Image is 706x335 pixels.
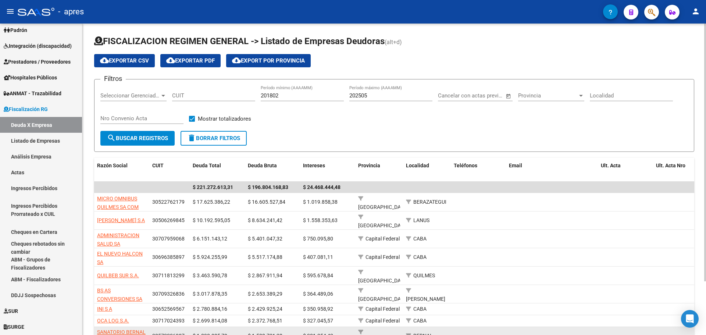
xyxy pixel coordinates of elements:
[413,217,429,223] span: LANUS
[193,217,230,223] span: $ 10.192.595,05
[166,57,215,64] span: Exportar PDF
[4,74,57,82] span: Hospitales Públicos
[152,318,185,324] span: 30717024393
[107,135,168,142] span: Buscar Registros
[97,196,139,218] span: MICRO OMNIBUS QUILMES SA COM IND Y FINANC
[303,184,340,190] span: $ 24.468.444,48
[451,158,506,182] datatable-header-cell: Teléfonos
[358,222,408,228] span: [GEOGRAPHIC_DATA]
[193,318,227,324] span: $ 2.699.814,08
[413,199,446,205] span: BERAZATEGUI
[403,158,451,182] datatable-header-cell: Localidad
[97,232,139,247] span: ADMINISTRACION SALUD SA
[303,254,333,260] span: $ 407.081,11
[248,236,282,242] span: $ 5.401.047,32
[107,133,116,142] mat-icon: search
[4,58,71,66] span: Prestadores / Proveedores
[413,318,427,324] span: CABA
[248,163,277,168] span: Deuda Bruta
[100,131,175,146] button: Buscar Registros
[193,199,230,205] span: $ 17.625.386,22
[303,291,333,297] span: $ 364.489,06
[248,272,282,278] span: $ 2.867.911,94
[366,236,400,242] span: Capital Federal
[504,92,513,100] button: Open calendar
[248,318,282,324] span: $ 2.372.768,51
[193,306,227,312] span: $ 2.780.884,16
[193,184,233,190] span: $ 221.272.613,31
[226,54,311,67] button: Export por Provincia
[681,310,699,328] div: Open Intercom Messenger
[181,131,247,146] button: Borrar Filtros
[406,296,445,302] span: [PERSON_NAME]
[303,318,333,324] span: $ 327.045,57
[358,204,408,210] span: [GEOGRAPHIC_DATA]
[4,89,61,97] span: ANMAT - Trazabilidad
[385,39,402,46] span: (alt+d)
[518,92,578,99] span: Provincia
[160,54,221,67] button: Exportar PDF
[97,272,139,278] span: QUILBEB SUR S.A.
[601,163,621,168] span: Ult. Acta
[4,42,72,50] span: Integración (discapacidad)
[100,57,149,64] span: Exportar CSV
[152,291,185,297] span: 30709326836
[232,56,241,65] mat-icon: cloud_download
[198,114,251,123] span: Mostrar totalizadores
[248,306,282,312] span: $ 2.429.925,24
[248,291,282,297] span: $ 2.653.389,29
[303,199,338,205] span: $ 1.019.858,38
[100,56,109,65] mat-icon: cloud_download
[366,306,400,312] span: Capital Federal
[366,254,400,260] span: Capital Federal
[97,251,143,265] span: EL NUEVO HALCON SA
[97,163,128,168] span: Razón Social
[245,158,300,182] datatable-header-cell: Deuda Bruta
[193,272,227,278] span: $ 3.463.590,78
[355,158,403,182] datatable-header-cell: Provincia
[97,306,112,312] span: INI S A
[152,272,185,278] span: 30711813299
[303,163,325,168] span: Intereses
[193,236,227,242] span: $ 6.151.143,12
[4,323,24,331] span: SURGE
[366,318,400,324] span: Capital Federal
[152,217,185,223] span: 30506269845
[358,278,408,284] span: [GEOGRAPHIC_DATA]
[152,199,185,205] span: 30522762179
[454,163,477,168] span: Teléfonos
[248,217,282,223] span: $ 8.634.241,42
[248,184,288,190] span: $ 196.804.168,83
[166,56,175,65] mat-icon: cloud_download
[152,254,185,260] span: 30696385897
[303,236,333,242] span: $ 750.095,80
[152,163,164,168] span: CUIT
[300,158,355,182] datatable-header-cell: Intereses
[152,236,185,242] span: 30707959068
[190,158,245,182] datatable-header-cell: Deuda Total
[656,163,685,168] span: Ult. Acta Nro
[406,163,429,168] span: Localidad
[358,163,380,168] span: Provincia
[4,307,18,315] span: SUR
[248,254,282,260] span: $ 5.517.174,88
[303,217,338,223] span: $ 1.558.353,63
[187,133,196,142] mat-icon: delete
[193,163,221,168] span: Deuda Total
[506,158,598,182] datatable-header-cell: Email
[232,57,305,64] span: Export por Provincia
[358,296,408,302] span: [GEOGRAPHIC_DATA]
[149,158,190,182] datatable-header-cell: CUIT
[100,74,126,84] h3: Filtros
[691,7,700,16] mat-icon: person
[6,7,15,16] mat-icon: menu
[413,236,427,242] span: CABA
[187,135,240,142] span: Borrar Filtros
[413,306,427,312] span: CABA
[509,163,522,168] span: Email
[193,254,227,260] span: $ 5.924.255,99
[94,36,385,46] span: FISCALIZACION REGIMEN GENERAL -> Listado de Empresas Deudoras
[598,158,653,182] datatable-header-cell: Ult. Acta
[97,318,129,324] span: OCA LOG S.A.
[303,306,333,312] span: $ 350.958,92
